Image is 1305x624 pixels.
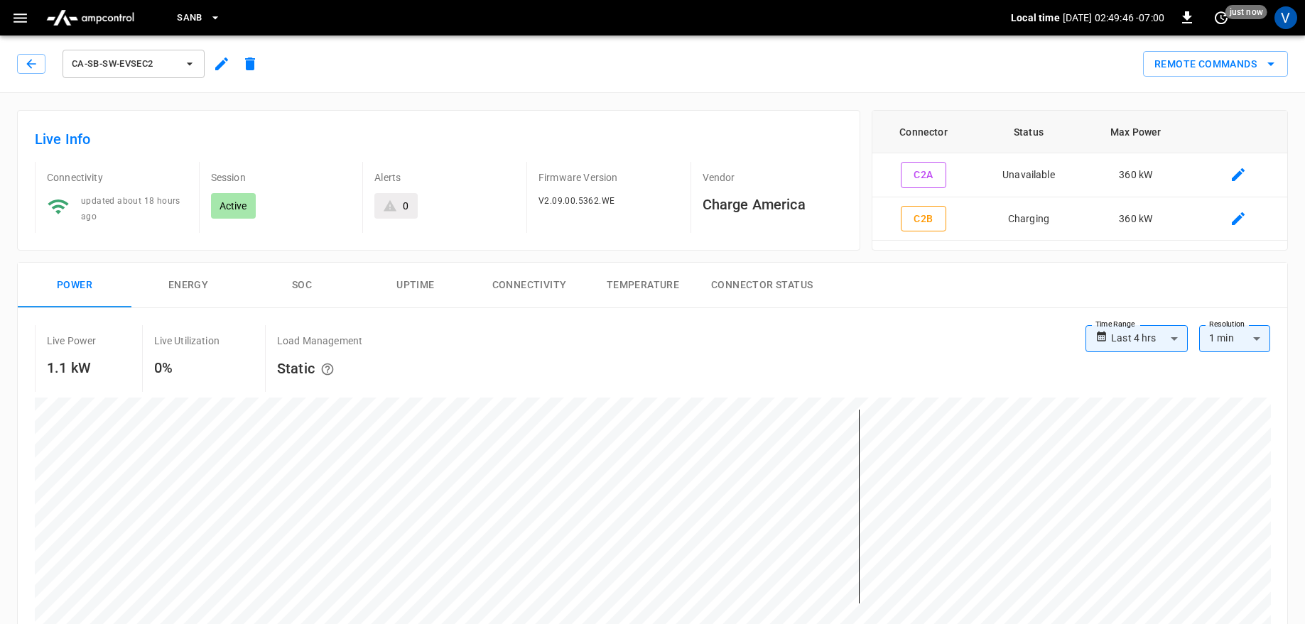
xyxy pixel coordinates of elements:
span: ca-sb-sw-evseC2 [72,56,177,72]
label: Resolution [1209,319,1245,330]
p: Connectivity [47,170,188,185]
span: V2.09.00.5362.WE [538,196,614,206]
label: Time Range [1095,319,1135,330]
p: Local time [1011,11,1060,25]
button: ca-sb-sw-evseC2 [63,50,205,78]
button: Power [18,263,131,308]
td: 360 kW [1083,153,1188,197]
h6: Static [277,356,362,383]
p: Active [220,199,247,213]
h6: 0% [154,356,220,379]
button: Remote Commands [1143,51,1288,77]
div: 0 [403,199,408,213]
h6: Live Info [35,128,843,150]
p: Session [211,170,352,185]
img: ampcontrol.io logo [40,4,140,31]
p: Firmware Version [538,170,679,185]
p: Vendor [703,170,843,185]
button: Temperature [586,263,700,308]
th: Status [975,111,1083,153]
button: SanB [171,4,227,32]
div: 1 min [1199,325,1270,352]
p: Live Power [47,334,97,348]
div: remote commands options [1143,51,1288,77]
p: Live Utilization [154,334,220,348]
div: Last 4 hrs [1111,325,1188,352]
h6: Charge America [703,193,843,216]
button: Energy [131,263,245,308]
h6: 1.1 kW [47,356,97,379]
button: set refresh interval [1210,6,1233,29]
button: C2A [901,162,946,188]
td: Charging [975,197,1083,241]
button: Connectivity [472,263,586,308]
button: The system is using AmpEdge-configured limits for static load managment. Depending on your config... [315,356,340,383]
th: Max Power [1083,111,1188,153]
span: SanB [177,10,202,26]
td: 360 kW [1083,197,1188,241]
table: connector table [872,111,1287,241]
span: just now [1225,5,1267,19]
span: updated about 18 hours ago [81,196,180,221]
p: [DATE] 02:49:46 -07:00 [1063,11,1164,25]
th: Connector [872,111,974,153]
td: Unavailable [975,153,1083,197]
button: Connector Status [700,263,824,308]
button: Uptime [359,263,472,308]
p: Alerts [374,170,515,185]
div: profile-icon [1274,6,1297,29]
p: Load Management [277,334,362,348]
button: C2B [901,206,946,232]
button: SOC [245,263,359,308]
